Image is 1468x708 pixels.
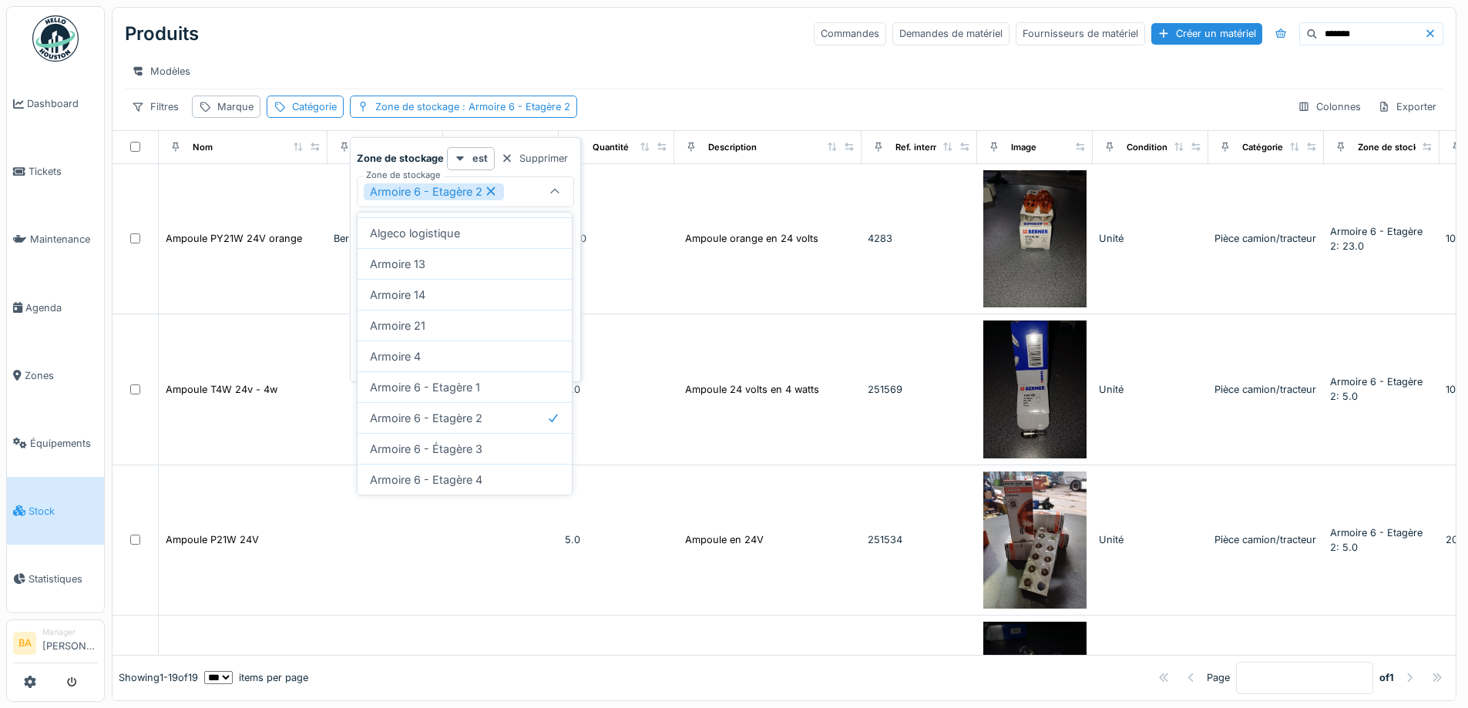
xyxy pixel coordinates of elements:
[30,436,98,451] span: Équipements
[1099,382,1202,397] div: Unité
[495,148,574,169] div: Supprimer
[1330,376,1423,402] span: Armoire 6 - Etagère 2: 5.0
[29,504,98,518] span: Stock
[358,371,572,402] div: Armoire 6 - Etagère 1
[1242,141,1283,154] div: Catégorie
[983,471,1087,609] img: Ampoule P21W 24V
[166,231,302,246] div: Ampoule PY21W 24V orange
[868,532,971,547] div: 251534
[358,402,572,433] div: Armoire 6 - Etagère 2
[1011,141,1036,154] div: Image
[292,99,337,114] div: Catégorie
[983,170,1087,308] img: Ampoule PY21W 24V orange
[1016,22,1145,45] div: Fournisseurs de matériel
[565,231,668,246] div: 23.0
[1127,141,1200,154] div: Conditionnement
[1099,231,1202,246] div: Unité
[125,96,186,118] div: Filtres
[565,532,668,547] div: 5.0
[565,382,668,397] div: 5.0
[42,626,98,659] li: [PERSON_NAME]
[1358,141,1433,154] div: Zone de stockage
[334,231,437,246] div: Berner
[685,532,764,547] div: Ampoule en 24V
[1330,226,1423,252] span: Armoire 6 - Etagère 2: 23.0
[459,101,570,112] span: : Armoire 6 - Etagère 2
[125,60,197,82] div: Modèles
[358,279,572,310] div: Armoire 14
[166,532,259,547] div: Ampoule P21W 24V
[358,495,572,525] div: Armoire 7
[32,15,79,62] img: Badge_color-CXgf-gQk.svg
[895,141,944,154] div: Ref. interne
[1214,231,1318,246] div: Pièce camion/tracteur
[119,670,198,685] div: Showing 1 - 19 of 19
[1291,96,1368,118] div: Colonnes
[708,141,757,154] div: Description
[814,22,886,45] div: Commandes
[375,99,570,114] div: Zone de stockage
[1151,23,1262,44] div: Créer un matériel
[204,670,308,685] div: items per page
[358,341,572,371] div: Armoire 4
[13,632,36,655] li: BA
[358,433,572,464] div: Armoire 6 - Étagère 3
[27,96,98,111] span: Dashboard
[472,151,488,166] strong: est
[125,14,199,54] div: Produits
[357,151,444,166] strong: Zone de stockage
[363,169,444,182] label: Zone de stockage
[217,99,254,114] div: Marque
[892,22,1009,45] div: Demandes de matériel
[442,207,574,228] div: Ajouter une condition
[868,382,971,397] div: 251569
[29,572,98,586] span: Statistiques
[358,248,572,279] div: Armoire 13
[685,382,819,397] div: Ampoule 24 volts en 4 watts
[193,141,213,154] div: Nom
[30,232,98,247] span: Maintenance
[1330,527,1423,553] span: Armoire 6 - Etagère 2: 5.0
[25,300,98,315] span: Agenda
[1207,670,1230,685] div: Page
[868,231,971,246] div: 4283
[1214,532,1318,547] div: Pièce camion/tracteur
[1371,96,1443,118] div: Exporter
[358,217,572,248] div: Algeco logistique
[42,626,98,638] div: Manager
[166,382,277,397] div: Ampoule T4W 24v - 4w
[358,464,572,495] div: Armoire 6 - Etagère 4
[983,320,1087,458] img: Ampoule T4W 24v - 4w
[29,164,98,179] span: Tickets
[25,368,98,383] span: Zones
[1099,532,1202,547] div: Unité
[1379,670,1394,685] strong: of 1
[1214,382,1318,397] div: Pièce camion/tracteur
[685,231,818,246] div: Ampoule orange en 24 volts
[593,141,629,154] div: Quantité
[358,310,572,341] div: Armoire 21
[364,183,504,200] div: Armoire 6 - Etagère 2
